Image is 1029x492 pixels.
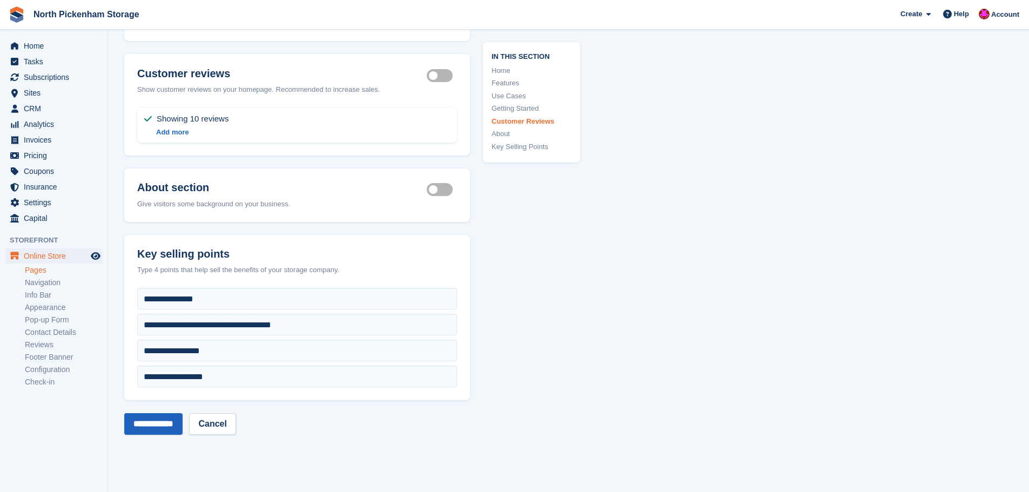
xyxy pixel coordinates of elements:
span: Capital [24,211,89,226]
a: menu [5,85,102,100]
span: In this section [492,51,571,61]
span: Create [900,9,922,19]
a: Add more [156,128,189,136]
h2: About section [137,181,427,194]
a: menu [5,248,102,264]
a: Info Bar [25,290,102,300]
span: Storefront [10,235,107,246]
label: Customer reviews section active [427,75,457,76]
h2: Key selling points [137,248,457,260]
span: Sites [24,85,89,100]
a: North Pickenham Storage [29,5,144,23]
span: Online Store [24,248,89,264]
a: Preview store [89,250,102,262]
span: Tasks [24,54,89,69]
a: Customer Reviews [492,116,571,127]
span: Home [24,38,89,53]
a: Check-in [25,377,102,387]
a: menu [5,164,102,179]
a: Use Cases [492,91,571,102]
span: Analytics [24,117,89,132]
a: Cancel [189,413,236,435]
span: Invoices [24,132,89,147]
a: menu [5,195,102,210]
span: Showing 10 reviews [157,112,228,125]
a: Home [492,65,571,76]
span: Coupons [24,164,89,179]
a: menu [5,38,102,53]
a: menu [5,70,102,85]
span: Account [991,9,1019,20]
span: Insurance [24,179,89,194]
a: Contact Details [25,327,102,338]
a: menu [5,132,102,147]
span: Help [954,9,969,19]
img: Dylan Taylor [979,9,990,19]
a: Navigation [25,278,102,288]
a: Pop-up Form [25,315,102,325]
a: Key Selling Points [492,141,571,152]
a: Configuration [25,365,102,375]
a: About [492,129,571,139]
span: Subscriptions [24,70,89,85]
a: menu [5,101,102,116]
div: Give visitors some background on your business. [137,199,457,210]
div: Type 4 points that help sell the benefits of your storage company. [137,265,457,275]
a: menu [5,179,102,194]
span: Settings [24,195,89,210]
a: menu [5,211,102,226]
a: Reviews [25,340,102,350]
a: Appearance [25,302,102,313]
h2: Customer reviews [137,67,427,80]
a: menu [5,54,102,69]
div: Show customer reviews on your homepage. Recommended to increase sales. [137,84,457,95]
span: Pricing [24,148,89,163]
img: stora-icon-8386f47178a22dfd0bd8f6a31ec36ba5ce8667c1dd55bd0f319d3a0aa187defe.svg [9,6,25,23]
label: About section active [427,188,457,190]
a: menu [5,148,102,163]
a: menu [5,117,102,132]
a: Footer Banner [25,352,102,362]
span: CRM [24,101,89,116]
a: Getting Started [492,103,571,114]
a: Features [492,78,571,89]
a: Pages [25,265,102,275]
